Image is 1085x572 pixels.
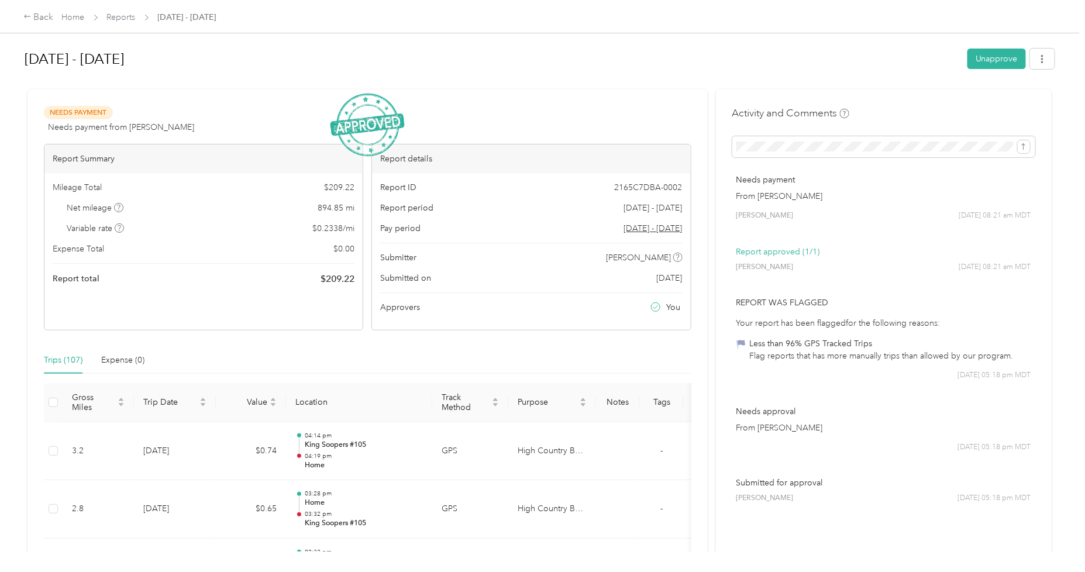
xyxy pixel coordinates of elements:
[736,246,1031,258] p: Report approved (1/1)
[48,121,194,133] span: Needs payment from [PERSON_NAME]
[333,243,354,255] span: $ 0.00
[67,222,125,235] span: Variable rate
[442,392,490,412] span: Track Method
[380,181,416,194] span: Report ID
[216,480,286,539] td: $0.65
[53,181,102,194] span: Mileage Total
[380,272,431,284] span: Submitted on
[661,504,663,514] span: -
[508,422,596,481] td: High Country Beverage
[67,202,124,214] span: Net mileage
[380,222,421,235] span: Pay period
[312,222,354,235] span: $ 0.2338 / mi
[959,262,1031,273] span: [DATE] 08:21 am MDT
[44,144,363,173] div: Report Summary
[750,350,1014,362] div: Flag reports that has more manually trips than allowed by our program.
[62,12,85,22] a: Home
[305,452,423,460] p: 04:19 pm
[736,262,794,273] span: [PERSON_NAME]
[23,11,54,25] div: Back
[624,202,683,214] span: [DATE] - [DATE]
[750,337,1014,350] div: Less than 96% GPS Tracked Trips
[118,396,125,403] span: caret-up
[305,440,423,450] p: King Soopers #105
[270,396,277,403] span: caret-up
[736,190,1031,202] p: From [PERSON_NAME]
[958,442,1031,453] span: [DATE] 05:18 pm MDT
[199,396,206,403] span: caret-up
[580,401,587,408] span: caret-down
[736,493,794,504] span: [PERSON_NAME]
[63,422,134,481] td: 3.2
[736,317,1031,329] div: Your report has been flagged for the following reasons:
[305,490,423,498] p: 03:28 pm
[959,211,1031,221] span: [DATE] 08:21 am MDT
[432,422,508,481] td: GPS
[118,401,125,408] span: caret-down
[736,211,794,221] span: [PERSON_NAME]
[1019,506,1085,572] iframe: Everlance-gr Chat Button Frame
[432,480,508,539] td: GPS
[305,548,423,556] p: 02:32 pm
[736,174,1031,186] p: Needs payment
[216,422,286,481] td: $0.74
[225,397,267,407] span: Value
[134,422,216,481] td: [DATE]
[305,518,423,529] p: King Soopers #105
[305,498,423,508] p: Home
[624,222,683,235] span: Go to pay period
[508,383,596,422] th: Purpose
[199,401,206,408] span: caret-down
[372,144,690,173] div: Report details
[324,181,354,194] span: $ 209.22
[432,383,508,422] th: Track Method
[508,480,596,539] td: High Country Beverage
[666,301,680,313] span: You
[44,106,113,119] span: Needs Payment
[492,396,499,403] span: caret-up
[44,354,82,367] div: Trips (107)
[736,297,1031,309] p: Report was flagged
[330,93,405,156] img: ApprovedStamp
[270,401,277,408] span: caret-down
[596,383,640,422] th: Notes
[615,181,683,194] span: 2165C7DBA-0002
[606,251,671,264] span: [PERSON_NAME]
[63,383,134,422] th: Gross Miles
[305,460,423,471] p: Home
[305,510,423,518] p: 03:32 pm
[321,272,354,286] span: $ 209.22
[107,12,136,22] a: Reports
[53,243,104,255] span: Expense Total
[657,272,683,284] span: [DATE]
[72,392,115,412] span: Gross Miles
[216,383,286,422] th: Value
[640,383,684,422] th: Tags
[518,397,577,407] span: Purpose
[286,383,432,422] th: Location
[143,397,197,407] span: Trip Date
[305,432,423,440] p: 04:14 pm
[736,477,1031,489] p: Submitted for approval
[318,202,354,214] span: 894.85 mi
[967,49,1026,69] button: Unapprove
[380,202,433,214] span: Report period
[380,301,420,313] span: Approvers
[101,354,144,367] div: Expense (0)
[25,45,959,73] h1: Aug 1 - 31, 2025
[958,493,1031,504] span: [DATE] 05:18 pm MDT
[158,11,216,23] span: [DATE] - [DATE]
[134,480,216,539] td: [DATE]
[661,446,663,456] span: -
[732,106,849,120] h4: Activity and Comments
[492,401,499,408] span: caret-down
[63,480,134,539] td: 2.8
[736,405,1031,418] p: Needs approval
[380,251,416,264] span: Submitter
[134,383,216,422] th: Trip Date
[736,422,1031,434] p: From [PERSON_NAME]
[53,273,99,285] span: Report total
[580,396,587,403] span: caret-up
[958,370,1031,381] span: [DATE] 05:18 pm MDT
